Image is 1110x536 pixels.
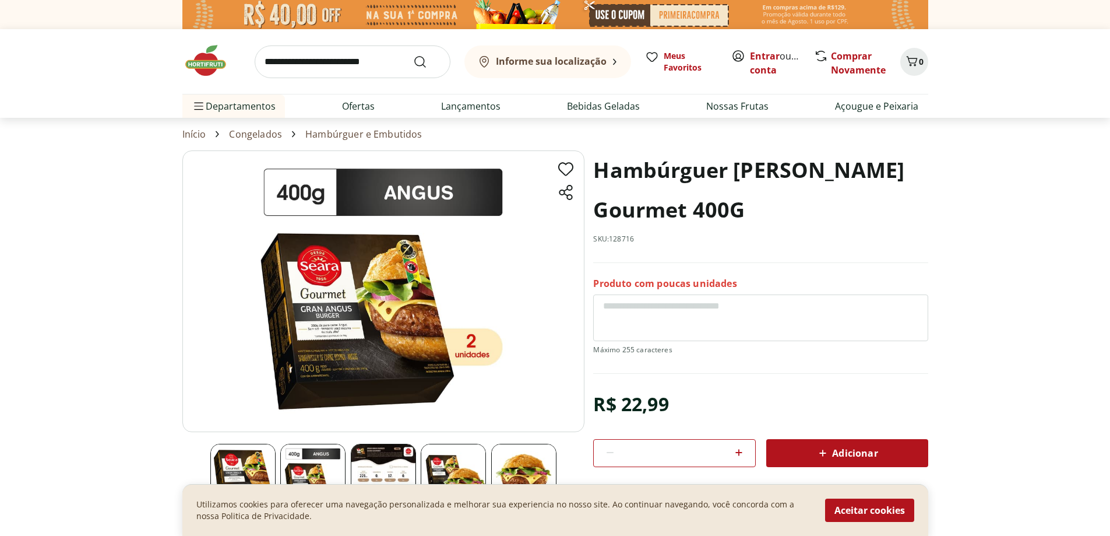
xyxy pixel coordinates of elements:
[900,48,928,76] button: Carrinho
[421,444,486,509] img: Comercial Hambúrguer Angus Seara Gourmet 400g
[182,150,584,432] img: Hambúrguer Angus Seara Gourmet 400g alternativo
[919,56,924,67] span: 0
[706,99,769,113] a: Nossas Frutas
[342,99,375,113] a: Ofertas
[413,55,441,69] button: Submit Search
[645,50,717,73] a: Meus Favoritos
[351,444,416,509] img: Tabela Nutricional Hambúrguer Angus Seara Gourmet 400g
[750,49,802,77] span: ou
[491,444,556,509] img: Ilustrativo Hambúrguer Angus Seara Gourmet 400g
[816,446,878,460] span: Adicionar
[835,99,918,113] a: Açougue e Peixaria
[766,439,928,467] button: Adicionar
[192,92,206,120] button: Menu
[182,43,241,78] img: Hortifruti
[567,99,640,113] a: Bebidas Geladas
[750,50,814,76] a: Criar conta
[593,234,634,244] p: SKU: 128716
[750,50,780,62] a: Entrar
[464,45,631,78] button: Informe sua localização
[496,55,607,68] b: Informe sua localização
[229,129,282,139] a: Congelados
[255,45,450,78] input: search
[664,50,717,73] span: Meus Favoritos
[825,499,914,522] button: Aceitar cookies
[441,99,501,113] a: Lançamentos
[280,444,346,509] img: Hambúrguer Angus Seara Gourmet 400g alternativo
[192,92,276,120] span: Departamentos
[593,388,668,421] div: R$ 22,99
[593,277,737,290] p: Produto com poucas unidades
[196,499,811,522] p: Utilizamos cookies para oferecer uma navegação personalizada e melhorar sua experiencia no nosso ...
[182,129,206,139] a: Início
[831,50,886,76] a: Comprar Novamente
[593,150,928,230] h1: Hambúrguer [PERSON_NAME] Gourmet 400G
[210,444,276,509] img: Hambúrguer Angus Seara Gourmet 400g
[305,129,422,139] a: Hambúrguer e Embutidos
